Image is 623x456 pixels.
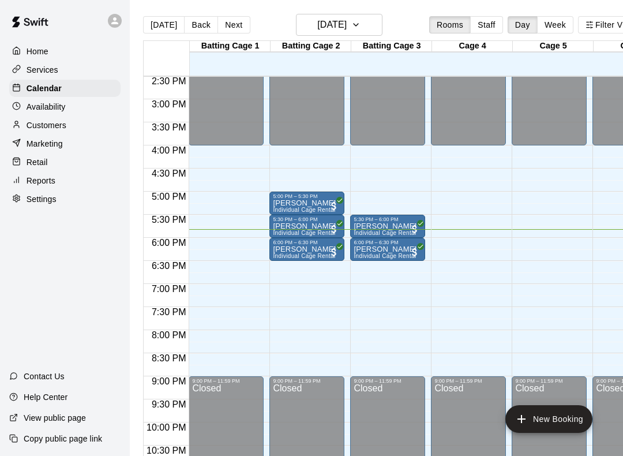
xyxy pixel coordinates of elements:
span: 6:30 PM [149,261,189,271]
span: All customers have paid [328,223,340,235]
span: 10:00 PM [144,423,189,432]
div: 5:30 PM – 6:00 PM [354,216,422,222]
div: 9:00 PM – 11:59 PM [192,378,260,384]
div: 5:00 PM – 5:30 PM: Angelina DeLeon [269,192,344,215]
span: 5:30 PM [149,215,189,225]
p: Retail [27,156,48,168]
span: 8:00 PM [149,330,189,340]
span: Individual Cage Rental [273,230,335,236]
span: All customers have paid [328,200,340,212]
p: Home [27,46,48,57]
p: Availability [27,101,66,113]
div: Batting Cage 3 [351,41,432,52]
span: 3:00 PM [149,99,189,109]
span: 6:00 PM [149,238,189,248]
div: 9:00 PM – 11:59 PM [273,378,341,384]
a: Home [9,43,121,60]
p: View public page [24,412,86,424]
div: Cage 5 [513,41,594,52]
div: 5:30 PM – 6:00 PM: Angelina DeLeon [269,215,344,238]
button: add [505,405,592,433]
span: 2:30 PM [149,76,189,86]
div: Batting Cage 1 [190,41,271,52]
a: Availability [9,98,121,115]
span: Individual Cage Rental [354,253,416,259]
div: 6:00 PM – 6:30 PM: Harry Huebner [350,238,425,261]
a: Marketing [9,135,121,152]
p: Copy public page link [24,433,102,444]
div: Cage 4 [432,41,513,52]
h6: [DATE] [317,17,347,33]
span: Individual Cage Rental [273,253,335,259]
button: [DATE] [143,16,185,33]
span: 5:00 PM [149,192,189,201]
a: Retail [9,154,121,171]
button: Back [184,16,218,33]
a: Services [9,61,121,79]
div: 6:00 PM – 6:30 PM: Daryle Byrd [269,238,344,261]
div: 9:00 PM – 11:59 PM [354,378,422,384]
span: 9:00 PM [149,376,189,386]
span: 3:30 PM [149,122,189,132]
span: 8:30 PM [149,353,189,363]
p: Contact Us [24,371,65,382]
p: Marketing [27,138,63,149]
p: Services [27,64,58,76]
a: Settings [9,190,121,208]
div: 5:30 PM – 6:00 PM: Daryle Byrd [350,215,425,238]
p: Help Center [24,391,67,403]
p: Calendar [27,83,62,94]
span: 7:30 PM [149,307,189,317]
div: 6:00 PM – 6:30 PM [273,240,341,245]
a: Calendar [9,80,121,97]
div: 5:00 PM – 5:30 PM [273,193,341,199]
span: 10:30 PM [144,446,189,455]
button: [DATE] [296,14,382,36]
span: All customers have paid [409,246,421,258]
button: Staff [470,16,503,33]
div: 9:00 PM – 11:59 PM [434,378,502,384]
a: Customers [9,117,121,134]
button: Week [537,16,573,33]
div: 5:30 PM – 6:00 PM [273,216,341,222]
span: 7:00 PM [149,284,189,294]
span: 4:30 PM [149,169,189,178]
span: All customers have paid [409,223,421,235]
button: Rooms [429,16,471,33]
span: All customers have paid [328,246,340,258]
p: Customers [27,119,66,131]
span: Individual Cage Rental [354,230,416,236]
span: 4:00 PM [149,145,189,155]
button: Next [217,16,250,33]
div: 6:00 PM – 6:30 PM [354,240,422,245]
div: 9:00 PM – 11:59 PM [515,378,583,384]
div: Batting Cage 2 [271,41,351,52]
a: Reports [9,172,121,189]
p: Reports [27,175,55,186]
span: 9:30 PM [149,399,189,409]
span: Individual Cage Rental [273,207,335,213]
button: Day [508,16,538,33]
p: Settings [27,193,57,205]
